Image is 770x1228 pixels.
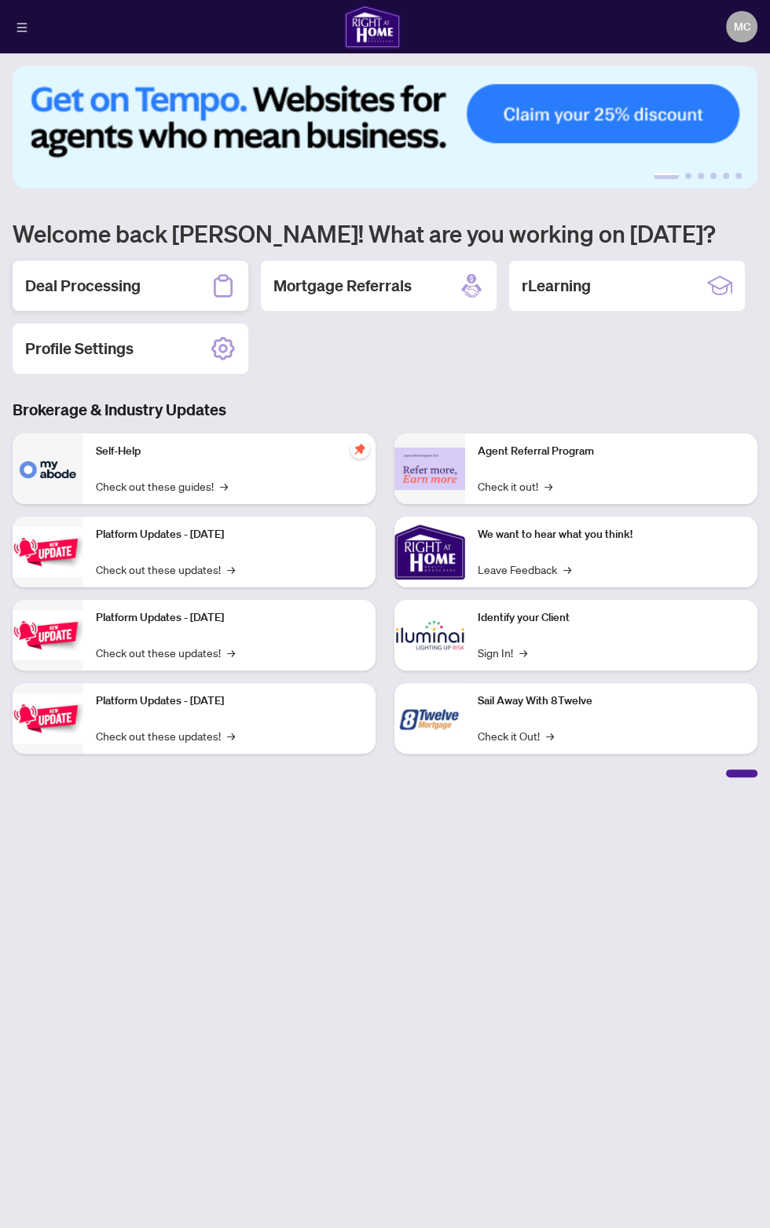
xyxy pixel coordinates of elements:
img: Sail Away With 8Twelve [394,683,465,754]
button: 5 [723,173,729,179]
h3: Brokerage & Industry Updates [13,399,757,421]
span: → [227,727,235,744]
span: → [546,727,554,744]
button: Open asap [707,1173,754,1220]
span: → [519,644,527,661]
p: Platform Updates - [DATE] [96,609,363,627]
h1: Welcome back [PERSON_NAME]! What are you working on [DATE]? [13,218,757,248]
span: pushpin [350,440,369,459]
h2: Deal Processing [25,275,141,297]
span: → [220,477,228,495]
img: Platform Updates - June 23, 2025 [13,693,83,743]
button: 3 [698,173,704,179]
a: Sign In!→ [478,644,527,661]
img: Platform Updates - July 21, 2025 [13,527,83,576]
span: → [227,561,235,578]
a: Leave Feedback→ [478,561,571,578]
a: Check it Out!→ [478,727,554,744]
a: Check it out!→ [478,477,552,495]
h2: Mortgage Referrals [273,275,412,297]
span: → [563,561,571,578]
a: Check out these updates!→ [96,644,235,661]
span: menu [16,22,27,33]
span: → [544,477,552,495]
p: Agent Referral Program [478,443,745,460]
img: Agent Referral Program [394,448,465,491]
img: Identify your Client [394,600,465,671]
img: Slide 0 [13,66,757,188]
a: Check out these updates!→ [96,727,235,744]
p: Platform Updates - [DATE] [96,526,363,543]
button: 6 [735,173,742,179]
p: Identify your Client [478,609,745,627]
img: logo [344,5,401,49]
p: Platform Updates - [DATE] [96,693,363,710]
h2: rLearning [522,275,591,297]
p: We want to hear what you think! [478,526,745,543]
button: 1 [654,173,679,179]
h2: Profile Settings [25,338,134,360]
span: → [227,644,235,661]
span: MC [734,18,750,35]
img: We want to hear what you think! [394,517,465,587]
img: Self-Help [13,433,83,504]
button: 4 [710,173,717,179]
p: Sail Away With 8Twelve [478,693,745,710]
a: Check out these updates!→ [96,561,235,578]
img: Platform Updates - July 8, 2025 [13,610,83,660]
a: Check out these guides!→ [96,477,228,495]
p: Self-Help [96,443,363,460]
button: 2 [685,173,691,179]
